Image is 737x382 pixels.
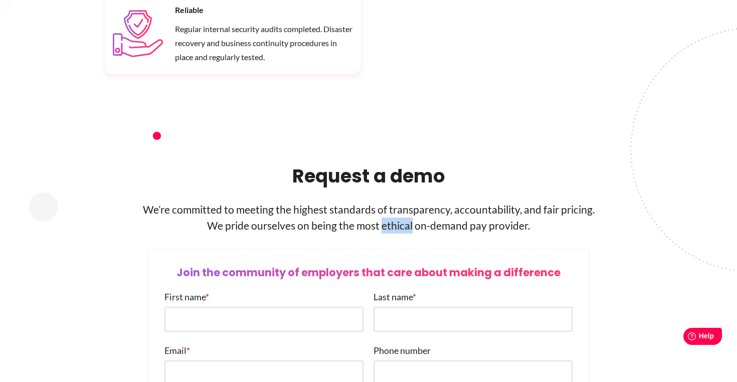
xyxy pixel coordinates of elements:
label: Email [164,342,190,358]
label: Phone number [374,342,431,358]
h6: Reliable [175,3,353,17]
iframe: Help widget launcher [648,324,726,352]
div: Join the community of employers that care about making a difference [164,265,573,281]
label: Last name [374,289,416,305]
h2: Request a demo [104,163,633,189]
label: First name [164,289,209,305]
img: reliable.png [113,10,163,57]
p: We’re committed to meeting the highest standards of transparency, accountability, and fair pricin... [104,202,633,234]
p: Regular internal security audits completed. Disaster recovery and business continuity procedures ... [175,22,353,64]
